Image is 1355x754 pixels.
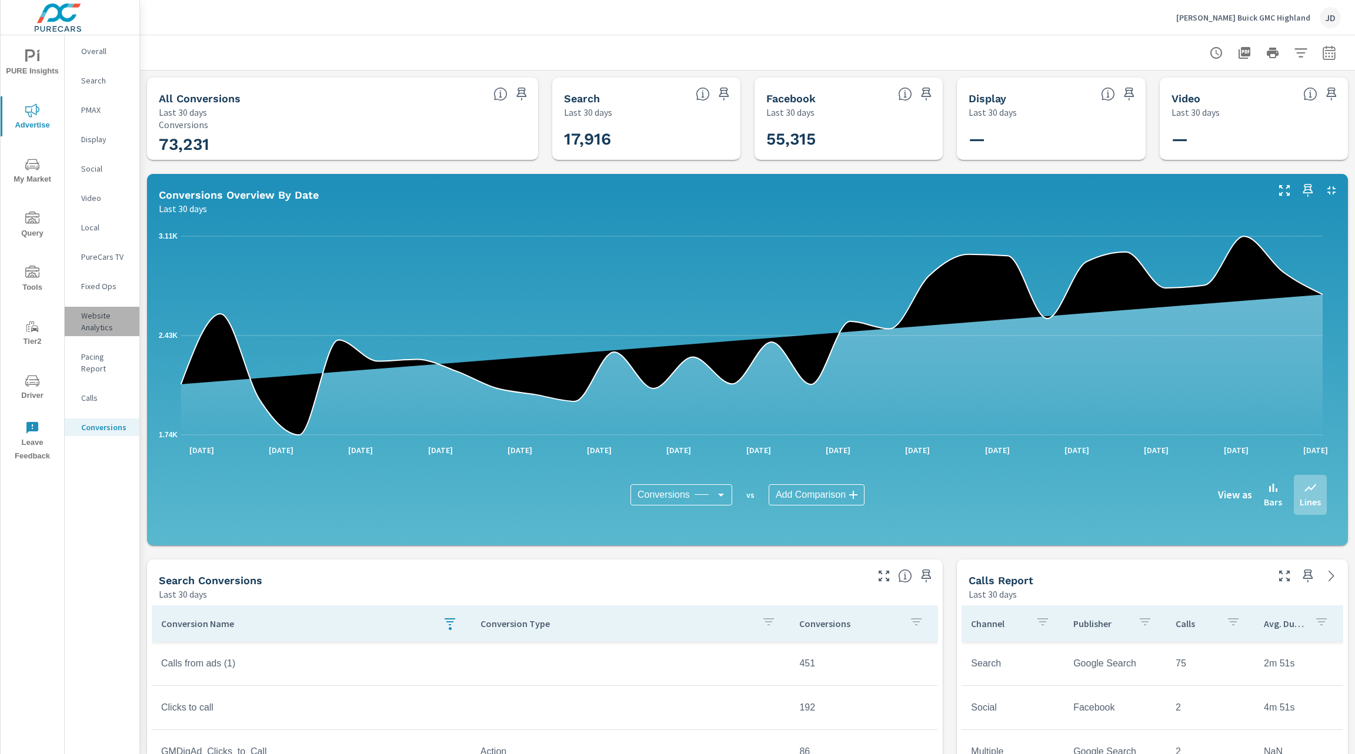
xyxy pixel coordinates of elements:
[4,103,61,132] span: Advertise
[65,189,139,207] div: Video
[875,567,893,585] button: Make Fullscreen
[1216,444,1257,456] p: [DATE]
[1218,489,1252,501] h6: View as
[1322,85,1341,103] span: Save this to your personalized report
[4,320,61,348] span: Tier2
[766,105,815,119] p: Last 30 days
[4,212,61,240] span: Query
[579,444,620,456] p: [DATE]
[898,87,912,101] span: All conversions reported from Facebook with duplicates filtered out
[81,163,130,175] p: Social
[81,280,130,292] p: Fixed Ops
[1,35,64,468] div: nav menu
[65,389,139,407] div: Calls
[499,444,540,456] p: [DATE]
[4,157,61,186] span: My Market
[65,160,139,177] div: Social
[1299,567,1317,585] span: Save this to your personalized report
[1172,129,1336,149] h3: —
[897,444,938,456] p: [DATE]
[81,104,130,116] p: PMAX
[4,374,61,403] span: Driver
[1233,41,1256,65] button: "Export Report to PDF"
[1261,41,1284,65] button: Print Report
[1101,87,1115,101] span: Display Conversions include Actions, Leads and Unmapped Conversions
[65,277,139,295] div: Fixed Ops
[977,444,1018,456] p: [DATE]
[658,444,699,456] p: [DATE]
[65,219,139,236] div: Local
[81,251,130,263] p: PureCars TV
[564,129,729,149] h3: 17,916
[799,618,900,629] p: Conversions
[1320,7,1341,28] div: JD
[1056,444,1097,456] p: [DATE]
[1295,444,1336,456] p: [DATE]
[1064,693,1166,722] td: Facebook
[1073,618,1129,629] p: Publisher
[81,75,130,86] p: Search
[261,444,302,456] p: [DATE]
[1120,85,1139,103] span: Save this to your personalized report
[1275,181,1294,200] button: Make Fullscreen
[65,101,139,119] div: PMAX
[738,444,779,456] p: [DATE]
[1254,693,1343,722] td: 4m 51s
[898,569,912,583] span: Search Conversions include Actions, Leads and Unmapped Conversions
[493,87,508,101] span: All Conversions include Actions, Leads and Unmapped Conversions
[159,92,241,105] h5: All Conversions
[159,587,207,601] p: Last 30 days
[159,135,526,155] h3: 73,231
[81,133,130,145] p: Display
[715,85,733,103] span: Save this to your personalized report
[161,618,433,629] p: Conversion Name
[1176,12,1310,23] p: [PERSON_NAME] Buick GMC Highland
[65,130,139,148] div: Display
[159,202,207,216] p: Last 30 days
[152,649,471,678] td: Calls from ads (1)
[4,421,61,463] span: Leave Feedback
[790,693,937,722] td: 192
[638,489,690,501] span: Conversions
[1317,41,1341,65] button: Select Date Range
[1322,567,1341,585] a: See more details in report
[4,49,61,78] span: PURE Insights
[817,444,859,456] p: [DATE]
[81,222,130,233] p: Local
[65,248,139,266] div: PureCars TV
[65,42,139,60] div: Overall
[969,92,1006,105] h5: Display
[1264,618,1305,629] p: Avg. Duration
[1136,444,1177,456] p: [DATE]
[159,331,178,340] text: 2.43K
[969,129,1133,149] h3: —
[969,587,1017,601] p: Last 30 days
[65,307,139,336] div: Website Analytics
[969,105,1017,119] p: Last 30 days
[1254,649,1343,678] td: 2m 51s
[4,266,61,294] span: Tools
[1275,567,1294,585] button: Make Fullscreen
[962,649,1064,678] td: Search
[696,87,710,101] span: Search Conversions include Actions, Leads and Unmapped Conversions.
[65,418,139,436] div: Conversions
[480,618,753,629] p: Conversion Type
[969,574,1033,587] h5: Calls Report
[564,105,612,119] p: Last 30 days
[1303,87,1317,101] span: Video Conversions include Actions, Leads and Unmapped Conversions
[1300,495,1321,509] p: Lines
[1289,41,1313,65] button: Apply Filters
[1172,92,1200,105] h5: Video
[152,693,471,722] td: Clicks to call
[81,192,130,204] p: Video
[159,189,319,201] h5: Conversions Overview By Date
[630,484,732,505] div: Conversions
[81,392,130,404] p: Calls
[1166,693,1254,722] td: 2
[1299,181,1317,200] span: Save this to your personalized report
[971,618,1026,629] p: Channel
[917,567,936,585] span: Save this to your personalized report
[962,693,1064,722] td: Social
[159,431,178,439] text: 1.74K
[1322,181,1341,200] button: Minimize Widget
